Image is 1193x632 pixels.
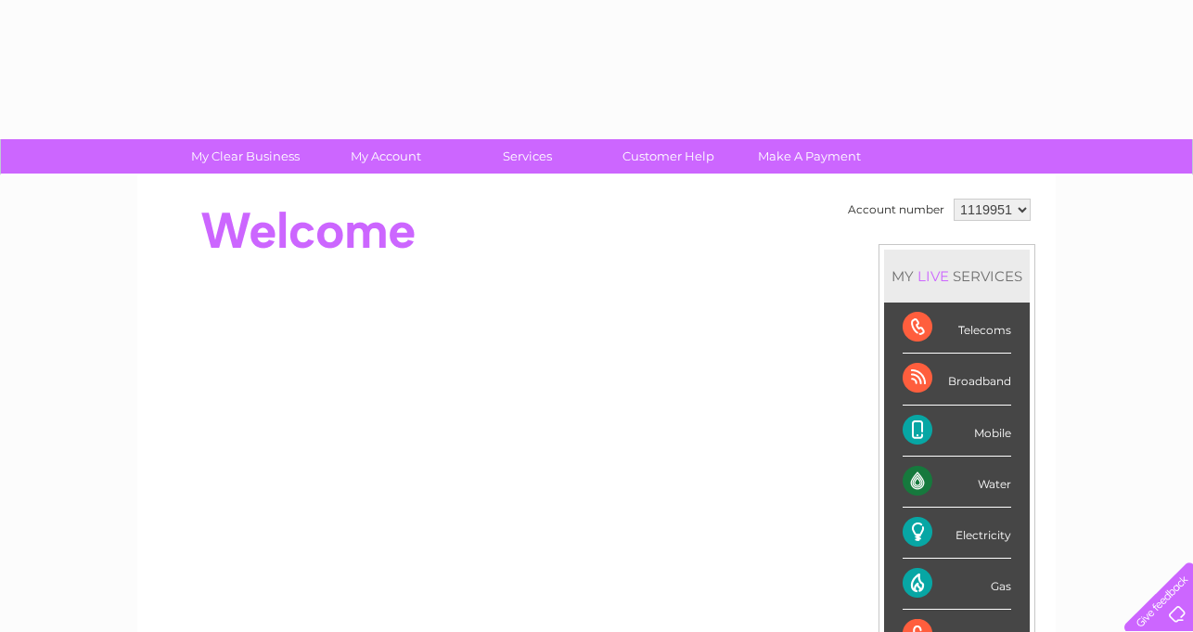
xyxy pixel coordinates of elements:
[843,194,949,226] td: Account number
[903,508,1011,559] div: Electricity
[903,457,1011,508] div: Water
[903,406,1011,457] div: Mobile
[903,354,1011,405] div: Broadband
[169,139,322,174] a: My Clear Business
[310,139,463,174] a: My Account
[903,559,1011,610] div: Gas
[592,139,745,174] a: Customer Help
[903,303,1011,354] div: Telecoms
[884,250,1030,303] div: MY SERVICES
[733,139,886,174] a: Make A Payment
[451,139,604,174] a: Services
[914,267,953,285] div: LIVE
